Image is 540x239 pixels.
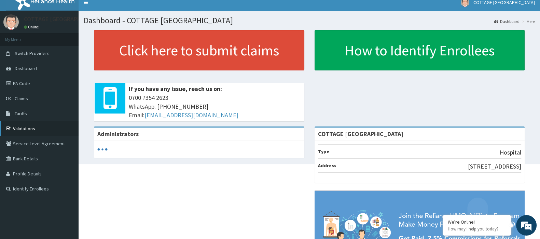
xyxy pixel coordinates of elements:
[3,14,19,30] img: User Image
[84,16,535,25] h1: Dashboard - COTTAGE [GEOGRAPHIC_DATA]
[448,219,506,225] div: We're Online!
[3,163,130,187] textarea: Type your message and hit 'Enter'
[468,162,521,171] p: [STREET_ADDRESS]
[97,144,108,155] svg: audio-loading
[15,50,50,56] span: Switch Providers
[318,162,336,169] b: Address
[112,3,128,20] div: Minimize live chat window
[15,110,27,117] span: Tariffs
[24,25,40,29] a: Online
[97,130,139,138] b: Administrators
[36,38,115,47] div: Chat with us now
[520,18,535,24] li: Here
[318,130,403,138] strong: COTTAGE [GEOGRAPHIC_DATA]
[500,148,521,157] p: Hospital
[15,65,37,71] span: Dashboard
[24,16,106,22] p: COTTAGE [GEOGRAPHIC_DATA]
[144,111,238,119] a: [EMAIL_ADDRESS][DOMAIN_NAME]
[15,95,28,102] span: Claims
[13,34,28,51] img: d_794563401_company_1708531726252_794563401
[94,30,304,70] a: Click here to submit claims
[448,226,506,232] p: How may I help you today?
[318,148,329,155] b: Type
[494,18,520,24] a: Dashboard
[40,74,94,143] span: We're online!
[129,85,222,93] b: If you have any issue, reach us on:
[315,30,525,70] a: How to Identify Enrollees
[129,93,301,120] span: 0700 7354 2623 WhatsApp: [PHONE_NUMBER] Email:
